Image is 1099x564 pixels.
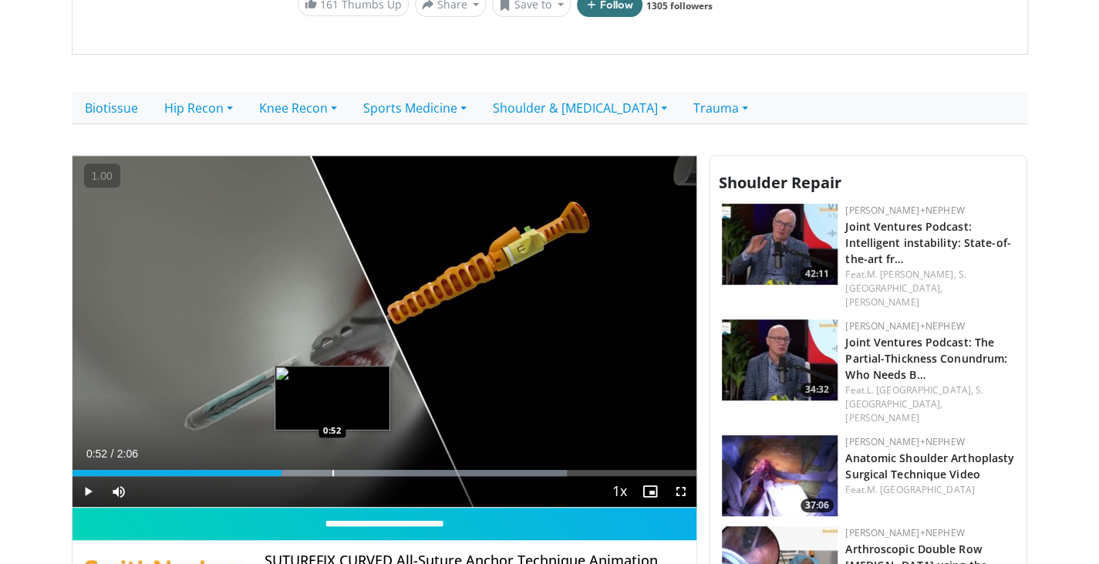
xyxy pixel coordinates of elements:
[72,470,697,476] div: Progress Bar
[635,476,666,507] button: Enable picture-in-picture mode
[117,447,138,460] span: 2:06
[722,435,838,516] img: 4ad8d6c8-ee64-4599-baa1-cc9db944930a.150x105_q85_crop-smart_upscale.jpg
[722,204,838,285] a: 42:11
[845,451,1014,481] a: Anatomic Shoulder Arthoplasty Surgical Technique Video
[604,476,635,507] button: Playback Rate
[845,219,1010,266] a: Joint Ventures Podcast: Intelligent instability: State-of-the-art fr…
[111,447,114,460] span: /
[801,498,834,512] span: 37:06
[801,267,834,281] span: 42:11
[666,476,696,507] button: Fullscreen
[801,383,834,397] span: 34:32
[845,383,983,410] a: S. [GEOGRAPHIC_DATA],
[722,435,838,516] a: 37:06
[845,483,1014,497] div: Feat.
[72,476,103,507] button: Play
[845,268,966,295] a: S. [GEOGRAPHIC_DATA],
[722,204,838,285] img: 68fb0319-defd-40d2-9a59-ac066b7d8959.150x105_q85_crop-smart_upscale.jpg
[845,526,964,539] a: [PERSON_NAME]+Nephew
[722,319,838,400] a: 34:32
[72,156,697,508] video-js: Video Player
[845,383,1014,425] div: Feat.
[246,92,350,124] a: Knee Recon
[845,204,964,217] a: [PERSON_NAME]+Nephew
[845,268,1014,309] div: Feat.
[103,476,134,507] button: Mute
[845,335,1007,382] a: Joint Ventures Podcast: The Partial-Thickness Conundrum: Who Needs B…
[845,435,964,448] a: [PERSON_NAME]+Nephew
[151,92,246,124] a: Hip Recon
[722,319,838,400] img: 5807bf09-abca-4062-84b7-711dbcc3ea56.150x105_q85_crop-smart_upscale.jpg
[86,447,107,460] span: 0:52
[719,172,841,193] span: Shoulder Repair
[72,92,151,124] a: Biotissue
[480,92,680,124] a: Shoulder & [MEDICAL_DATA]
[350,92,480,124] a: Sports Medicine
[867,383,973,397] a: L. [GEOGRAPHIC_DATA],
[845,411,919,424] a: [PERSON_NAME]
[680,92,761,124] a: Trauma
[845,296,919,309] a: [PERSON_NAME]
[867,268,956,281] a: M. [PERSON_NAME],
[867,483,975,496] a: M. [GEOGRAPHIC_DATA]
[275,366,390,431] img: image.jpeg
[845,319,964,333] a: [PERSON_NAME]+Nephew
